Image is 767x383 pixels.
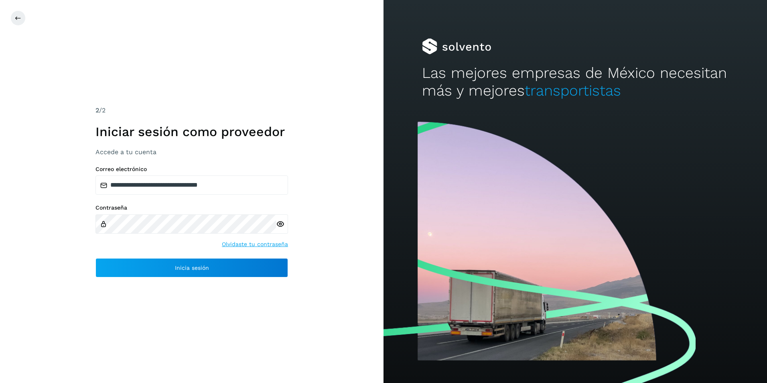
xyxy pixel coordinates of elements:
[95,106,288,115] div: /2
[95,148,288,156] h3: Accede a tu cuenta
[95,106,99,114] span: 2
[95,166,288,173] label: Correo electrónico
[95,204,288,211] label: Contraseña
[525,82,621,99] span: transportistas
[95,258,288,277] button: Inicia sesión
[95,124,288,139] h1: Iniciar sesión como proveedor
[422,64,729,100] h2: Las mejores empresas de México necesitan más y mejores
[222,240,288,249] a: Olvidaste tu contraseña
[175,265,209,271] span: Inicia sesión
